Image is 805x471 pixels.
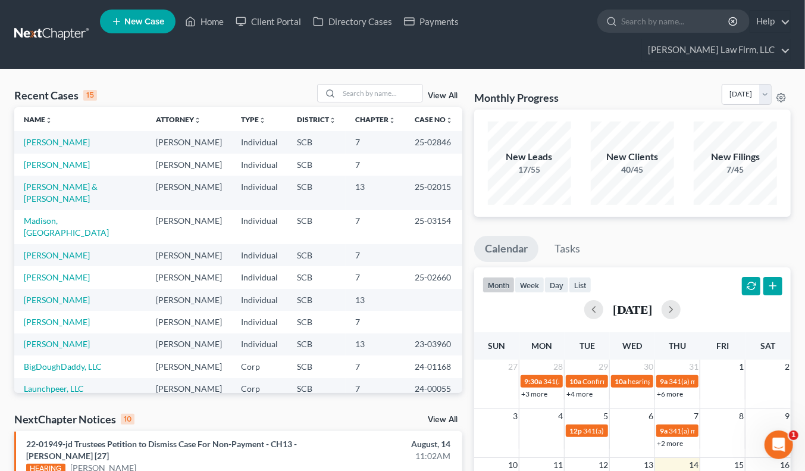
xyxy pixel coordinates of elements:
td: [PERSON_NAME] [146,266,231,288]
a: Nameunfold_more [24,115,52,124]
span: 29 [597,360,609,374]
span: 7 [693,409,700,423]
a: [PERSON_NAME] & [PERSON_NAME] [24,182,98,204]
td: [PERSON_NAME] [146,289,231,311]
td: Individual [231,154,287,176]
input: Search by name... [339,85,422,102]
i: unfold_more [329,117,336,124]
a: Home [179,11,230,32]
a: 22-01949-jd Trustees Petition to Dismiss Case For Non-Payment - CH13 - [PERSON_NAME] [27] [26,439,297,461]
td: SCB [287,289,346,311]
a: [PERSON_NAME] [24,295,90,305]
td: Corp [231,378,287,400]
iframe: Intercom live chat [765,431,793,459]
span: 5 [602,409,609,423]
a: Launchpeer, LLC [24,383,84,394]
div: Recent Cases [14,88,97,102]
td: Individual [231,176,287,210]
td: SCB [287,210,346,244]
td: 7 [346,131,405,153]
button: week [515,277,544,293]
span: 10a [569,377,581,386]
a: Calendar [474,236,538,262]
span: 341(a) meeting for [PERSON_NAME] & [PERSON_NAME] [543,377,721,386]
span: 4 [557,409,564,423]
div: New Clients [591,150,674,164]
a: +4 more [566,389,593,398]
td: Corp [231,355,287,378]
td: [PERSON_NAME] [146,210,231,244]
span: New Case [124,17,164,26]
td: 7 [346,311,405,333]
td: [PERSON_NAME] [146,176,231,210]
div: 10 [121,414,134,425]
td: [PERSON_NAME] [146,244,231,266]
td: 7 [346,378,405,400]
a: View All [428,92,458,100]
td: 25-02015 [405,176,462,210]
a: Tasks [544,236,591,262]
span: 9:30a [524,377,542,386]
td: 7 [346,154,405,176]
span: 3 [512,409,519,423]
span: hearing for [PERSON_NAME] [628,377,719,386]
td: [PERSON_NAME] [146,154,231,176]
td: SCB [287,311,346,333]
td: [PERSON_NAME] [146,333,231,355]
i: unfold_more [446,117,453,124]
td: 24-00055 [405,378,462,400]
td: 23-03960 [405,333,462,355]
div: 15 [83,90,97,101]
h2: [DATE] [613,303,652,316]
a: BigDoughDaddy, LLC [24,361,102,372]
span: Confirmation Hearing for [PERSON_NAME] [582,377,719,386]
td: Individual [231,131,287,153]
td: 25-03154 [405,210,462,244]
span: 1 [789,431,798,440]
span: 2 [784,360,791,374]
td: 7 [346,244,405,266]
span: 28 [552,360,564,374]
span: 27 [507,360,519,374]
span: 30 [643,360,654,374]
a: [PERSON_NAME] [24,339,90,349]
span: 341(a) meeting for [PERSON_NAME] [669,426,784,435]
td: Individual [231,333,287,355]
a: [PERSON_NAME] Law Firm, LLC [642,39,790,61]
a: Attorneyunfold_more [156,115,201,124]
a: +2 more [657,439,683,448]
span: Sat [760,341,775,351]
td: 13 [346,176,405,210]
a: +6 more [657,389,683,398]
td: Individual [231,244,287,266]
div: August, 14 [317,438,450,450]
td: Individual [231,289,287,311]
a: Madison, [GEOGRAPHIC_DATA] [24,216,109,238]
td: [PERSON_NAME] [146,131,231,153]
a: Help [750,11,790,32]
div: 17/55 [488,164,571,176]
span: 341(a) meeting for [669,377,726,386]
span: 9 [784,409,791,423]
i: unfold_more [194,117,201,124]
span: Mon [531,341,552,351]
span: Tue [580,341,595,351]
span: 1 [738,360,745,374]
td: 7 [346,266,405,288]
td: SCB [287,355,346,378]
i: unfold_more [45,117,52,124]
div: New Leads [488,150,571,164]
div: 11:02AM [317,450,450,462]
span: Sun [488,341,505,351]
div: NextChapter Notices [14,412,134,426]
td: 7 [346,210,405,244]
h3: Monthly Progress [474,91,559,105]
a: [PERSON_NAME] [24,272,90,282]
td: Individual [231,266,287,288]
td: SCB [287,333,346,355]
td: [PERSON_NAME] [146,378,231,400]
a: View All [428,416,458,424]
span: Thu [669,341,686,351]
div: 40/45 [591,164,674,176]
td: SCB [287,131,346,153]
